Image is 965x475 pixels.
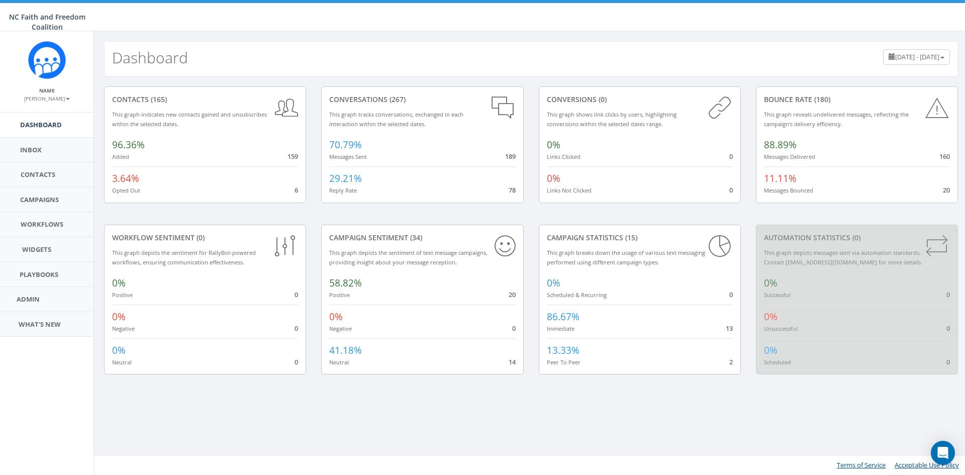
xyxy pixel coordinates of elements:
span: Campaigns [20,195,59,204]
small: Unsuccessful [764,325,798,332]
small: [PERSON_NAME] [24,95,70,102]
div: Workflow Sentiment [112,233,298,243]
small: Reply Rate [329,186,357,194]
span: Contacts [21,170,55,179]
span: What's New [19,320,61,329]
span: 0 [295,290,298,299]
div: Automation Statistics [764,233,950,243]
span: 13 [726,324,733,333]
span: Workflows [21,220,63,229]
span: 0 [946,357,950,366]
small: Links Clicked [547,153,581,160]
small: Messages Sent [329,153,367,160]
span: 0 [729,290,733,299]
span: 41.18% [329,344,362,357]
span: (180) [812,94,830,104]
span: NC Faith and Freedom Coalition [9,12,85,32]
span: 189 [505,152,516,161]
span: 0 [512,324,516,333]
span: (0) [597,94,607,104]
small: Successful [764,291,791,299]
small: This graph tracks conversations, exchanged in each interaction within the selected dates. [329,111,463,128]
span: 0% [112,344,126,357]
span: (0) [195,233,205,242]
span: 0 [946,324,950,333]
span: 0% [329,310,343,323]
span: 13.33% [547,344,580,357]
span: 78 [509,185,516,195]
div: Campaign Sentiment [329,233,515,243]
span: (15) [623,233,637,242]
small: Positive [329,291,350,299]
small: Neutral [112,358,132,366]
span: 20 [509,290,516,299]
small: Scheduled & Recurring [547,291,607,299]
a: Acceptable Use Policy [895,460,959,469]
span: (34) [408,233,422,242]
span: Inbox [20,145,42,154]
span: 3.64% [112,172,139,185]
div: conversations [329,94,515,105]
span: 0% [547,276,560,290]
small: Negative [329,325,352,332]
small: Immediate [547,325,574,332]
span: 86.67% [547,310,580,323]
img: Rally_Corp_Icon.png [28,41,66,79]
span: Widgets [22,245,51,254]
a: Terms of Service [837,460,886,469]
span: (165) [149,94,167,104]
span: 58.82% [329,276,362,290]
span: 96.36% [112,138,145,151]
span: 20 [943,185,950,195]
span: [DATE] - [DATE] [895,52,939,61]
small: This graph depicts the sentiment for RallyBot-powered workflows, ensuring communication effective... [112,249,256,266]
span: 88.89% [764,138,797,151]
span: 0 [729,152,733,161]
span: 0 [946,290,950,299]
small: Name [39,87,55,94]
h2: Dashboard [112,49,188,66]
span: 14 [509,357,516,366]
small: This graph depicts the sentiment of text message campaigns, providing insight about your message ... [329,249,488,266]
span: 0 [295,357,298,366]
span: 160 [939,152,950,161]
small: This graph breaks down the usage of various text messaging performed using different campaign types. [547,249,705,266]
div: Open Intercom Messenger [931,441,955,465]
span: 0% [764,344,778,357]
small: This graph indicates new contacts gained and unsubscribes within the selected dates. [112,111,267,128]
span: Admin [17,295,40,304]
small: This graph reveals undelivered messages, reflecting the campaign's delivery efficiency. [764,111,909,128]
div: Bounce Rate [764,94,950,105]
span: 0% [112,310,126,323]
a: [PERSON_NAME] [24,93,70,103]
span: 11.11% [764,172,797,185]
span: 29.21% [329,172,362,185]
span: Dashboard [20,120,62,129]
small: Peer To Peer [547,358,581,366]
span: 0% [112,276,126,290]
span: 0 [295,324,298,333]
div: contacts [112,94,298,105]
div: conversions [547,94,733,105]
span: 6 [295,185,298,195]
small: Links Not Clicked [547,186,592,194]
small: Positive [112,291,133,299]
span: 0% [764,310,778,323]
span: Playbooks [20,270,58,279]
span: 159 [287,152,298,161]
span: (0) [850,233,860,242]
span: 0 [729,185,733,195]
small: Neutral [329,358,349,366]
small: Negative [112,325,135,332]
span: 0% [547,138,560,151]
div: Campaign Statistics [547,233,733,243]
span: 2 [729,357,733,366]
small: Messages Delivered [764,153,815,160]
span: 0% [547,172,560,185]
small: Messages Bounced [764,186,813,194]
small: Opted Out [112,186,140,194]
small: This graph shows link clicks by users, highlighting conversions within the selected dates range. [547,111,677,128]
span: 0% [764,276,778,290]
span: 70.79% [329,138,362,151]
small: Scheduled [764,358,791,366]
